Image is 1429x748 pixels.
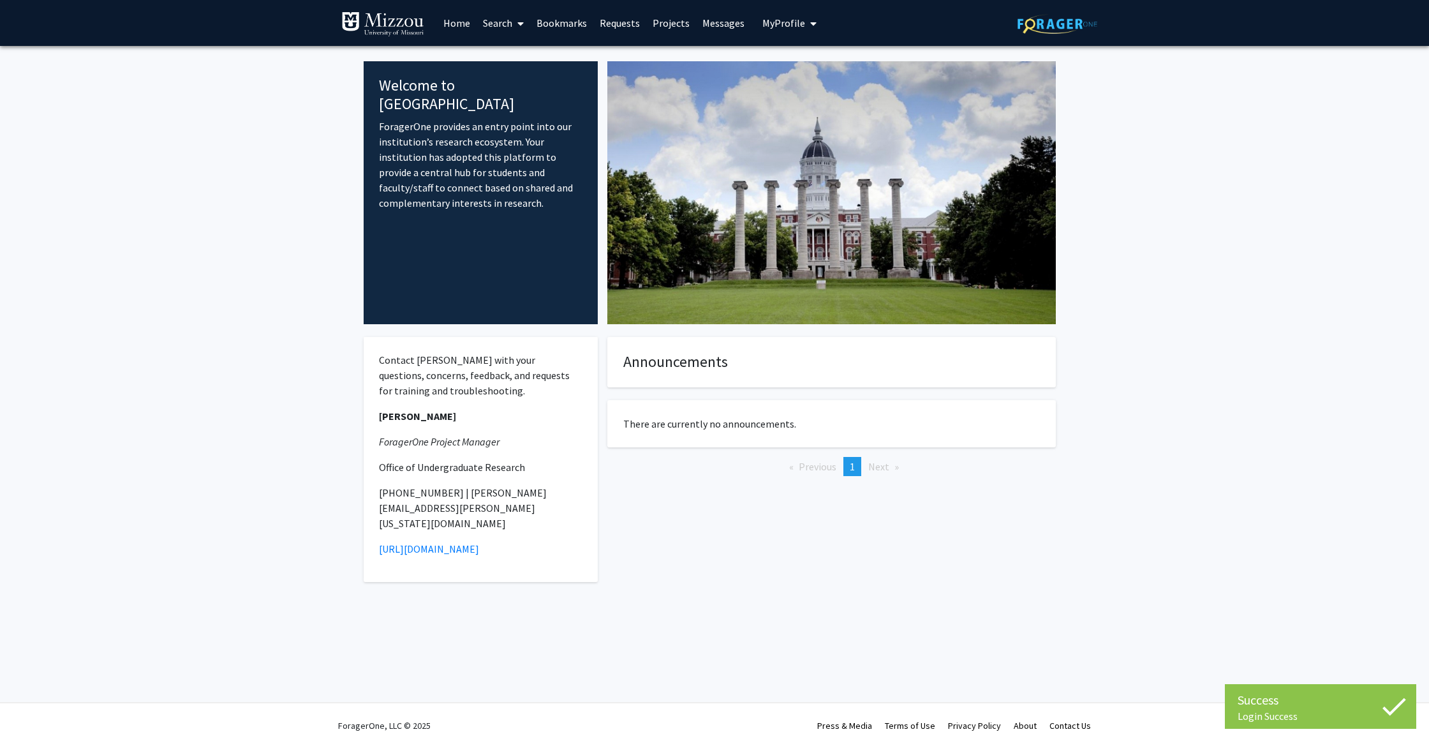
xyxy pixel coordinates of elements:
[10,691,54,738] iframe: Chat
[607,457,1056,476] ul: Pagination
[379,485,582,531] p: [PHONE_NUMBER] | [PERSON_NAME][EMAIL_ADDRESS][PERSON_NAME][US_STATE][DOMAIN_NAME]
[379,460,582,475] p: Office of Undergraduate Research
[437,1,477,45] a: Home
[1018,14,1097,34] img: ForagerOne Logo
[379,435,500,448] em: ForagerOne Project Manager
[1014,720,1037,731] a: About
[477,1,530,45] a: Search
[623,353,1040,371] h4: Announcements
[646,1,696,45] a: Projects
[1238,710,1403,722] div: Login Success
[850,460,855,473] span: 1
[379,410,456,423] strong: [PERSON_NAME]
[379,542,479,555] a: [URL][DOMAIN_NAME]
[799,460,836,473] span: Previous
[379,352,582,398] p: Contact [PERSON_NAME] with your questions, concerns, feedback, and requests for training and trou...
[379,77,582,114] h4: Welcome to [GEOGRAPHIC_DATA]
[1238,691,1403,710] div: Success
[623,416,1040,431] p: There are currently no announcements.
[341,11,424,37] img: University of Missouri Logo
[696,1,751,45] a: Messages
[948,720,1001,731] a: Privacy Policy
[817,720,872,731] a: Press & Media
[379,119,582,211] p: ForagerOne provides an entry point into our institution’s research ecosystem. Your institution ha...
[868,460,889,473] span: Next
[530,1,593,45] a: Bookmarks
[338,703,431,748] div: ForagerOne, LLC © 2025
[1049,720,1091,731] a: Contact Us
[762,17,805,29] span: My Profile
[607,61,1056,324] img: Cover Image
[593,1,646,45] a: Requests
[885,720,935,731] a: Terms of Use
